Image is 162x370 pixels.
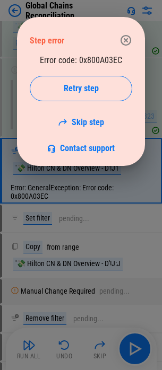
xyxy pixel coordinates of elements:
a: Skip step [58,117,104,127]
button: Retry step [30,76,132,101]
img: Support [47,144,56,153]
div: Step error [30,36,115,46]
span: Retry step [64,84,99,93]
div: Error code: 0x800A03EC [30,55,132,153]
span: Contact support [60,143,115,153]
